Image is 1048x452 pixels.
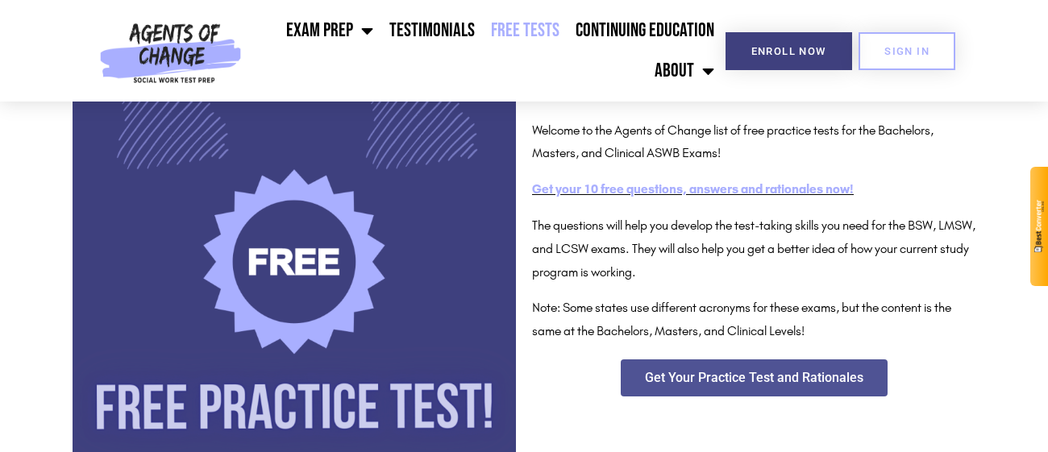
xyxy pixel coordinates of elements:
[726,32,852,70] a: Enroll Now
[1034,200,1044,251] img: PxV2I3s+jv4f4+DBzMnBSs0AAAAAElFTkSuQmCC
[621,359,888,396] a: Get Your Practice Test and Rationales
[532,119,975,166] p: Welcome to the Agents of Change list of free practice tests for the Bachelors, Masters, and Clini...
[647,51,722,91] a: About
[532,214,975,284] p: The questions will help you develop the test-taking skills you need for the BSW, LMSW, and LCSW e...
[751,46,826,56] span: Enroll Now
[381,10,483,51] a: Testimonials
[483,10,568,51] a: Free Tests
[278,10,381,51] a: Exam Prep
[859,32,955,70] a: SIGN IN
[568,10,722,51] a: Continuing Education
[532,181,854,197] a: Get your 10 free questions, answers and rationales now!
[248,10,723,91] nav: Menu
[645,371,863,384] span: Get Your Practice Test and Rationales
[884,46,929,56] span: SIGN IN
[532,296,975,343] p: Note: Some states use different acronyms for these exams, but the content is the same at the Bach...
